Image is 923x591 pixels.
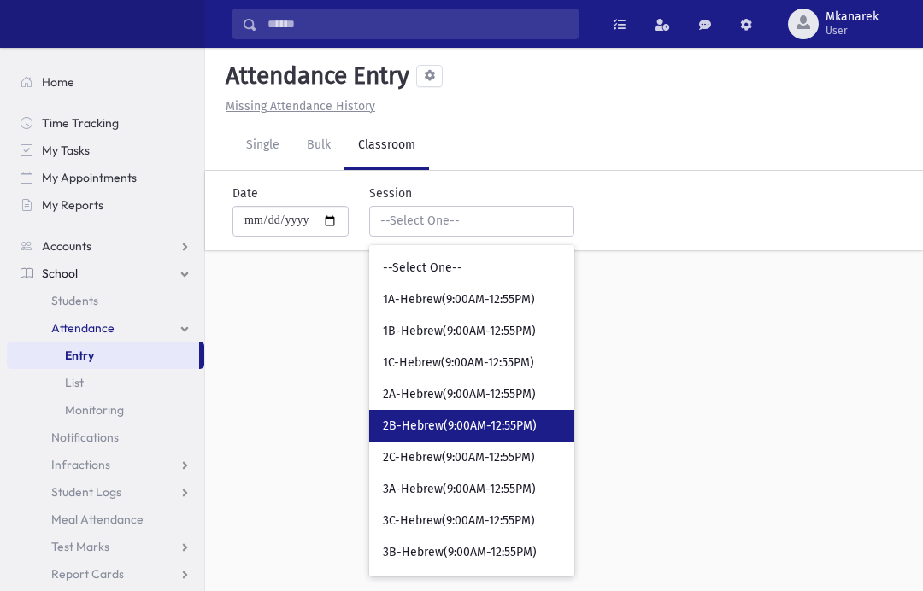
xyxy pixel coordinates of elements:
a: My Reports [7,191,204,219]
a: Monitoring [7,396,204,424]
u: Missing Attendance History [226,99,375,114]
a: Attendance [7,314,204,342]
span: Home [42,74,74,90]
span: 3A-Hebrew(9:00AM-12:55PM) [383,481,536,498]
a: Students [7,287,204,314]
span: School [42,266,78,281]
a: My Appointments [7,164,204,191]
a: Test Marks [7,533,204,560]
input: Search [257,9,578,39]
div: --Select One-- [380,212,550,230]
span: 1C-Hebrew(9:00AM-12:55PM) [383,354,534,372]
span: --Select One-- [383,260,462,277]
span: Mkanarek [826,10,879,24]
span: 1A-Hebrew(9:00AM-12:55PM) [383,291,535,308]
a: Infractions [7,451,204,478]
span: Notifications [51,430,119,445]
a: Classroom [344,122,429,170]
span: My Tasks [42,143,90,158]
span: Accounts [42,238,91,254]
a: Notifications [7,424,204,451]
a: Home [7,68,204,96]
a: My Tasks [7,137,204,164]
span: Report Cards [51,566,124,582]
a: Student Logs [7,478,204,506]
span: List [65,375,84,390]
label: Date [232,184,258,202]
span: Time Tracking [42,115,119,131]
label: Session [369,184,412,202]
span: My Appointments [42,170,137,185]
a: Report Cards [7,560,204,588]
span: Meal Attendance [51,512,144,527]
a: List [7,369,204,396]
span: 1B-Hebrew(9:00AM-12:55PM) [383,323,536,340]
span: Attendance [51,320,115,336]
span: Test Marks [51,539,109,554]
a: School [7,260,204,287]
span: Entry [65,348,94,363]
a: Entry [7,342,199,369]
span: 3B-Hebrew(9:00AM-12:55PM) [383,544,537,561]
span: Student Logs [51,484,121,500]
a: Bulk [293,122,344,170]
button: --Select One-- [369,206,574,237]
span: 3C-Hebrew(9:00AM-12:55PM) [383,512,535,530]
span: Infractions [51,457,110,472]
span: Monitoring [65,402,124,418]
a: Time Tracking [7,109,204,137]
span: 2C-Hebrew(9:00AM-12:55PM) [383,449,535,466]
a: Single [232,122,293,170]
span: User [826,24,879,38]
a: Meal Attendance [7,506,204,533]
h5: Attendance Entry [219,61,409,91]
a: Accounts [7,232,204,260]
span: 2A-Hebrew(9:00AM-12:55PM) [383,386,536,403]
span: My Reports [42,197,103,213]
span: Students [51,293,98,308]
span: 2B-Hebrew(9:00AM-12:55PM) [383,418,537,435]
a: Missing Attendance History [219,99,375,114]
